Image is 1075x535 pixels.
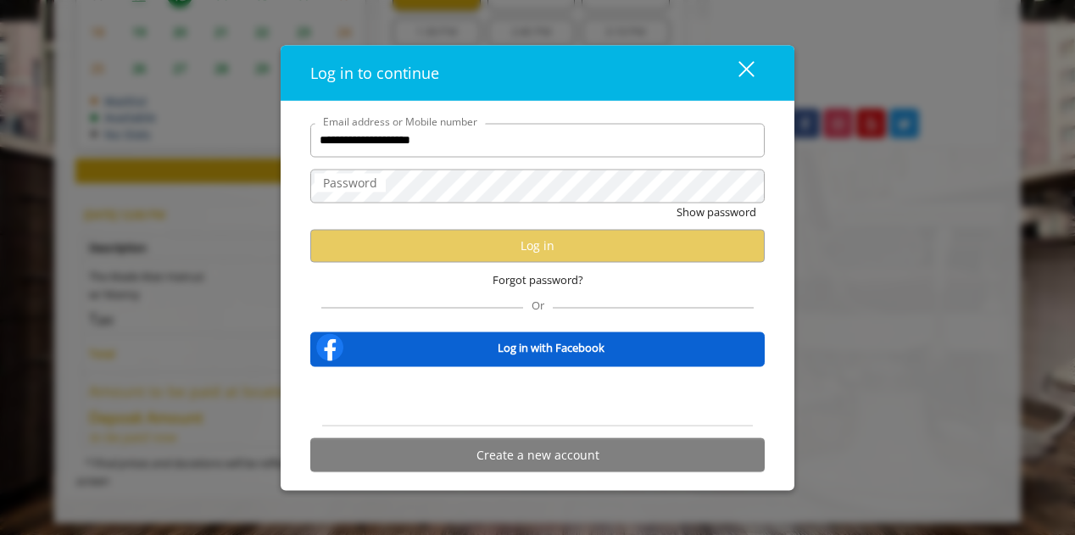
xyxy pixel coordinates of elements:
label: Password [315,173,386,192]
span: Log in to continue [310,62,439,82]
div: close dialog [719,60,753,86]
button: close dialog [707,55,765,90]
img: facebook-logo [313,331,347,365]
iframe: Sign in with Google Button [452,378,624,415]
button: Log in [310,229,765,262]
label: Email address or Mobile number [315,113,486,129]
button: Show password [677,203,756,220]
input: Password [310,169,765,203]
b: Log in with Facebook [498,339,604,357]
span: Or [523,298,553,313]
input: Email address or Mobile number [310,123,765,157]
button: Create a new account [310,438,765,471]
span: Forgot password? [493,270,583,288]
